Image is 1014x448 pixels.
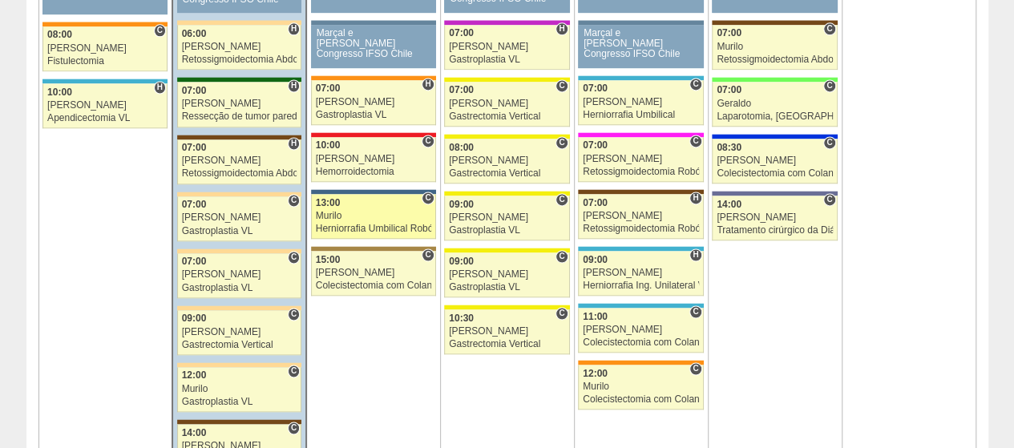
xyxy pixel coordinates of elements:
[449,225,565,236] div: Gastroplastia VL
[444,252,569,297] a: C 09:00 [PERSON_NAME] Gastroplastia VL
[444,191,569,196] div: Key: Santa Rita
[311,80,436,125] a: H 07:00 [PERSON_NAME] Gastroplastia VL
[578,137,703,182] a: C 07:00 [PERSON_NAME] Retossigmoidectomia Robótica
[316,167,431,177] div: Hemorroidectomia
[717,199,741,210] span: 14:00
[311,137,436,182] a: C 10:00 [PERSON_NAME] Hemorroidectomia
[311,20,436,25] div: Key: Aviso
[182,226,297,236] div: Gastroplastia VL
[583,110,699,120] div: Herniorrafia Umbilical
[182,85,207,96] span: 07:00
[311,246,436,251] div: Key: Oswaldo Cruz Paulista
[583,368,608,379] span: 12:00
[717,84,741,95] span: 07:00
[288,137,300,150] span: Hospital
[689,305,701,318] span: Consultório
[182,269,297,280] div: [PERSON_NAME]
[444,309,569,354] a: C 10:30 [PERSON_NAME] Gastrectomia Vertical
[578,246,703,251] div: Key: Neomater
[449,168,565,179] div: Gastrectomia Vertical
[717,142,741,153] span: 08:30
[712,77,837,82] div: Key: Brasil
[311,194,436,239] a: C 13:00 Murilo Herniorrafia Umbilical Robótica
[583,167,699,177] div: Retossigmoidectomia Robótica
[555,22,568,35] span: Hospital
[182,313,207,324] span: 09:00
[578,20,703,25] div: Key: Aviso
[578,308,703,353] a: C 11:00 [PERSON_NAME] Colecistectomia com Colangiografia VL
[182,327,297,337] div: [PERSON_NAME]
[177,192,301,196] div: Key: Bartira
[444,77,569,82] div: Key: Santa Rita
[154,24,166,37] span: Consultório
[712,20,837,25] div: Key: Santa Joana
[717,99,833,109] div: Geraldo
[422,248,434,261] span: Consultório
[177,20,301,25] div: Key: Bartira
[689,192,701,204] span: Hospital
[449,326,565,337] div: [PERSON_NAME]
[583,381,699,392] div: Murilo
[444,20,569,25] div: Key: Maria Braido
[422,135,434,147] span: Consultório
[177,25,301,70] a: H 06:00 [PERSON_NAME] Retossigmoidectomia Abdominal VL
[449,42,565,52] div: [PERSON_NAME]
[177,139,301,184] a: H 07:00 [PERSON_NAME] Retossigmoidectomia Abdominal VL
[177,362,301,367] div: Key: Bartira
[154,81,166,94] span: Hospital
[823,79,835,92] span: Consultório
[182,340,297,350] div: Gastrectomia Vertical
[47,113,163,123] div: Apendicectomia VL
[182,397,297,407] div: Gastroplastia VL
[712,25,837,70] a: C 07:00 Murilo Retossigmoidectomia Abdominal VL
[717,54,833,65] div: Retossigmoidectomia Abdominal VL
[449,282,565,293] div: Gastroplastia VL
[583,325,699,335] div: [PERSON_NAME]
[47,29,72,40] span: 08:00
[316,110,431,120] div: Gastroplastia VL
[182,427,207,438] span: 14:00
[42,22,168,26] div: Key: São Luiz - SCS
[288,79,300,92] span: Hospital
[555,250,568,263] span: Consultório
[578,189,703,194] div: Key: Santa Joana
[689,248,701,261] span: Hospital
[449,212,565,223] div: [PERSON_NAME]
[311,25,436,68] a: Marçal e [PERSON_NAME] Congresso IFSO Chile
[316,211,431,221] div: Murilo
[177,77,301,82] div: Key: Santa Maria
[578,303,703,308] div: Key: Neomater
[444,248,569,252] div: Key: Santa Rita
[177,196,301,241] a: C 07:00 [PERSON_NAME] Gastroplastia VL
[444,196,569,240] a: C 09:00 [PERSON_NAME] Gastroplastia VL
[717,212,833,223] div: [PERSON_NAME]
[182,369,207,381] span: 12:00
[578,251,703,296] a: H 09:00 [PERSON_NAME] Herniorrafia Ing. Unilateral VL
[182,283,297,293] div: Gastroplastia VL
[288,422,300,434] span: Consultório
[316,97,431,107] div: [PERSON_NAME]
[584,28,698,60] div: Marçal e [PERSON_NAME] Congresso IFSO Chile
[449,269,565,280] div: [PERSON_NAME]
[316,139,341,151] span: 10:00
[823,22,835,35] span: Consultório
[422,78,434,91] span: Hospital
[583,224,699,234] div: Retossigmoidectomia Robótica
[182,256,207,267] span: 07:00
[47,87,72,98] span: 10:00
[449,313,474,324] span: 10:30
[583,197,608,208] span: 07:00
[712,191,837,196] div: Key: Vila Nova Star
[717,155,833,166] div: [PERSON_NAME]
[42,26,168,71] a: C 08:00 [PERSON_NAME] Fistulectomia
[182,42,297,52] div: [PERSON_NAME]
[311,75,436,80] div: Key: São Luiz - SCS
[288,308,300,321] span: Consultório
[717,42,833,52] div: Murilo
[449,99,565,109] div: [PERSON_NAME]
[578,80,703,125] a: C 07:00 [PERSON_NAME] Herniorrafia Umbilical
[311,132,436,137] div: Key: Assunção
[449,142,474,153] span: 08:00
[311,251,436,296] a: C 15:00 [PERSON_NAME] Colecistectomia com Colangiografia VL
[47,56,163,67] div: Fistulectomia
